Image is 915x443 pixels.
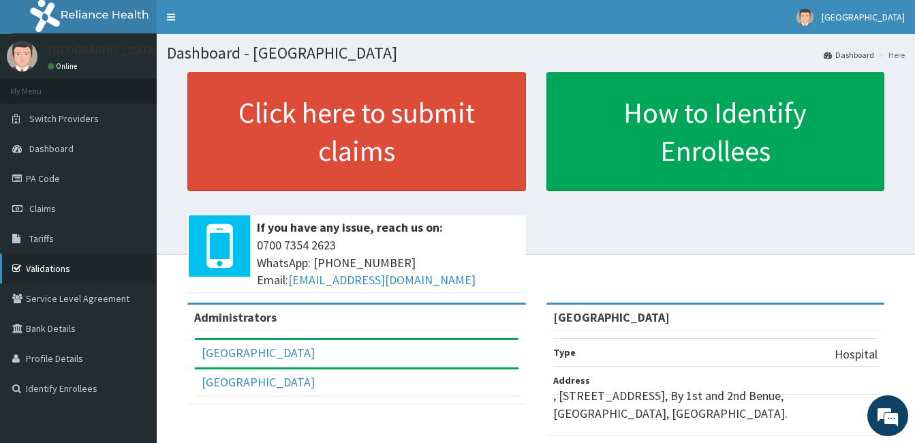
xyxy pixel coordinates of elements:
[194,309,277,325] b: Administrators
[553,346,576,358] b: Type
[29,142,74,155] span: Dashboard
[288,272,476,288] a: [EMAIL_ADDRESS][DOMAIN_NAME]
[48,44,160,57] p: [GEOGRAPHIC_DATA]
[71,76,229,94] div: Chat with us now
[29,232,54,245] span: Tariffs
[257,236,519,289] span: 0700 7354 2623 WhatsApp: [PHONE_NUMBER] Email:
[7,41,37,72] img: User Image
[25,68,55,102] img: d_794563401_company_1708531726252_794563401
[553,387,878,422] p: , [STREET_ADDRESS], By 1st and 2nd Benue, [GEOGRAPHIC_DATA], [GEOGRAPHIC_DATA].
[796,9,813,26] img: User Image
[824,49,874,61] a: Dashboard
[822,11,905,23] span: [GEOGRAPHIC_DATA]
[187,72,526,191] a: Click here to submit claims
[167,44,905,62] h1: Dashboard - [GEOGRAPHIC_DATA]
[7,297,260,345] textarea: Type your message and hit 'Enter'
[79,134,188,272] span: We're online!
[546,72,885,191] a: How to Identify Enrollees
[202,345,315,361] a: [GEOGRAPHIC_DATA]
[223,7,256,40] div: Minimize live chat window
[29,202,56,215] span: Claims
[835,346,878,363] p: Hospital
[29,112,99,125] span: Switch Providers
[202,374,315,390] a: [GEOGRAPHIC_DATA]
[875,49,905,61] li: Here
[553,374,590,386] b: Address
[257,219,443,235] b: If you have any issue, reach us on:
[48,61,80,71] a: Online
[553,309,670,325] strong: [GEOGRAPHIC_DATA]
